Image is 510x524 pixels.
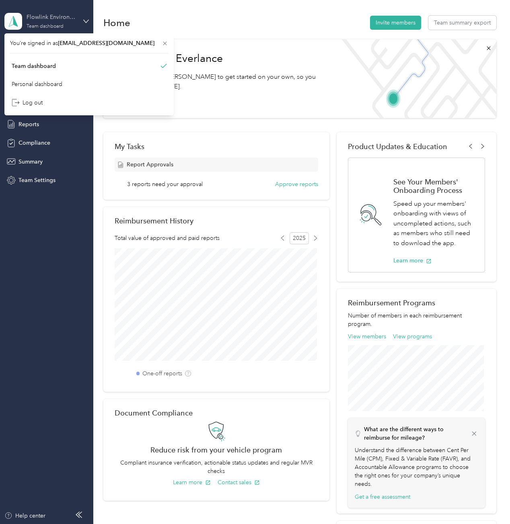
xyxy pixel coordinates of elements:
span: Product Updates & Education [348,142,447,151]
div: Team dashboard [27,24,64,29]
button: Team summary export [428,16,496,30]
button: Help center [4,512,45,520]
div: Team dashboard [12,62,56,70]
button: View members [348,332,386,341]
p: What are the different ways to reimburse for mileage? [364,425,471,442]
button: Learn more [173,478,211,487]
p: Read our step-by-[PERSON_NAME] to get started on your own, so you can start saving [DATE]. [115,72,324,92]
span: Summary [19,158,43,166]
span: 3 reports need your approval [127,180,203,188]
h2: Reimbursement History [115,217,193,225]
h1: See Your Members' Onboarding Process [393,178,476,194]
iframe: Everlance-gr Chat Button Frame [465,479,510,524]
img: Welcome to everlance [335,39,496,118]
h2: Document Compliance [115,409,193,417]
span: You’re signed in as [10,39,168,47]
div: My Tasks [115,142,319,151]
div: Log out [12,98,43,107]
h1: Welcome to Everlance [115,52,324,65]
div: Personal dashboard [12,80,62,88]
span: 2025 [290,232,309,244]
button: Contact sales [218,478,260,487]
button: Get a free assessment [355,493,410,501]
p: Number of members in each reimbursement program. [348,311,485,328]
span: Compliance [19,139,50,147]
span: Total value of approved and paid reports [115,234,220,242]
span: Report Approvals [127,160,173,169]
div: Flowlink Environmental [27,13,77,21]
label: One-off reports [142,369,182,378]
button: Approve reports [275,180,318,188]
button: Invite members [370,16,421,30]
h1: Home [103,18,130,27]
button: Learn more [393,256,432,265]
span: [EMAIL_ADDRESS][DOMAIN_NAME] [58,40,154,47]
h2: Reimbursement Programs [348,299,485,307]
p: Understand the difference between Cent Per Mile (CPM), Fixed & Variable Rate (FAVR), and Accounta... [355,446,478,488]
p: Speed up your members' onboarding with views of uncompleted actions, such as members who still ne... [393,199,476,248]
button: View programs [393,332,432,341]
span: Reports [19,120,39,129]
p: Compliant insurance verification, actionable status updates and regular MVR checks [115,458,319,475]
h2: Reduce risk from your vehicle program [115,446,319,454]
span: Team Settings [19,176,56,184]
